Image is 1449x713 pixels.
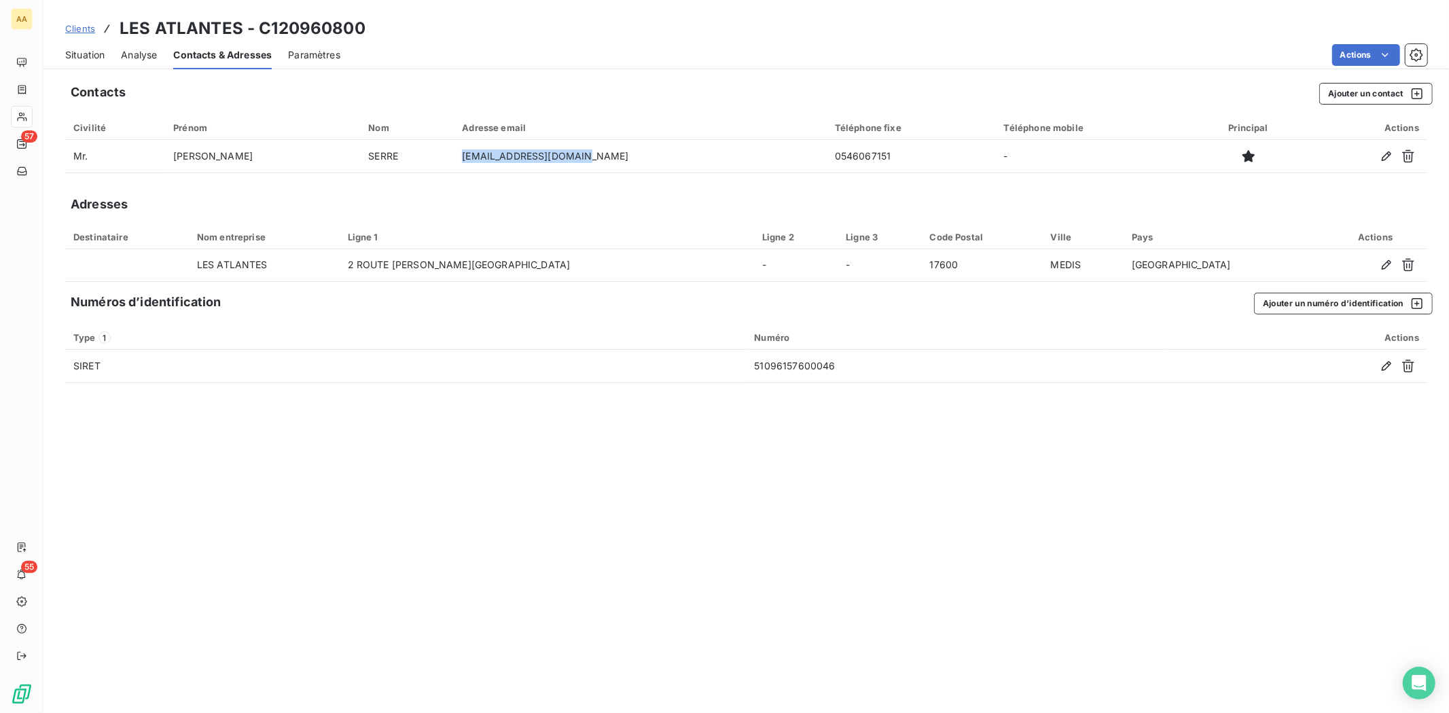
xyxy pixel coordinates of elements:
h3: LES ATLANTES - C120960800 [120,16,365,41]
div: Type [73,331,738,344]
div: Téléphone fixe [835,122,988,133]
div: Ligne 3 [846,232,913,242]
td: 2 ROUTE [PERSON_NAME][GEOGRAPHIC_DATA] [340,249,754,282]
span: Contacts & Adresses [173,48,272,62]
td: SERRE [360,140,454,172]
div: Civilité [73,122,157,133]
td: MEDIS [1043,249,1124,282]
div: Nom entreprise [197,232,332,242]
td: 0546067151 [827,140,996,172]
span: Paramètres [288,48,340,62]
td: [GEOGRAPHIC_DATA] [1124,249,1323,282]
h5: Numéros d’identification [71,293,221,312]
h5: Contacts [71,83,126,102]
div: Ville [1051,232,1115,242]
span: Situation [65,48,105,62]
div: Prénom [173,122,352,133]
div: Destinataire [73,232,181,242]
div: Ligne 2 [762,232,829,242]
span: 1 [99,331,111,344]
div: Pays [1132,232,1315,242]
td: 17600 [922,249,1043,282]
div: Ligne 1 [348,232,746,242]
td: LES ATLANTES [189,249,340,282]
td: [PERSON_NAME] [165,140,360,172]
div: Adresse email [462,122,819,133]
td: [EMAIL_ADDRESS][DOMAIN_NAME] [454,140,827,172]
div: Nom [368,122,446,133]
span: Analyse [121,48,157,62]
img: Logo LeanPay [11,683,33,705]
td: 51096157600046 [747,350,1168,382]
div: Numéro [755,332,1160,343]
div: Principal [1200,122,1298,133]
div: Téléphone mobile [1004,122,1183,133]
td: SIRET [65,350,747,382]
div: AA [11,8,33,30]
button: Ajouter un contact [1319,83,1433,105]
a: Clients [65,22,95,35]
td: - [754,249,838,282]
div: Actions [1176,332,1419,343]
div: Code Postal [930,232,1035,242]
td: Mr. [65,140,165,172]
div: Actions [1314,122,1419,133]
button: Actions [1332,44,1400,66]
h5: Adresses [71,195,128,214]
div: Actions [1331,232,1419,242]
span: 55 [21,561,37,573]
span: Clients [65,23,95,34]
div: Open Intercom Messenger [1403,667,1435,699]
td: - [838,249,921,282]
span: 57 [21,130,37,143]
td: - [996,140,1192,172]
button: Ajouter un numéro d’identification [1254,293,1433,314]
